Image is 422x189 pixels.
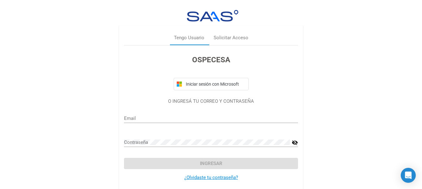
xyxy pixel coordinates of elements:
[124,54,298,65] h3: OSPECESA
[124,98,298,105] p: O INGRESÁ TU CORREO Y CONTRASEÑA
[174,34,204,41] div: Tengo Usuario
[184,175,238,180] a: ¿Olvidaste tu contraseña?
[292,139,298,146] mat-icon: visibility_off
[124,158,298,169] button: Ingresar
[185,82,246,87] span: Iniciar sesión con Microsoft
[214,34,248,41] div: Solicitar Acceso
[200,161,222,166] span: Ingresar
[401,168,416,183] div: Open Intercom Messenger
[174,78,249,90] button: Iniciar sesión con Microsoft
